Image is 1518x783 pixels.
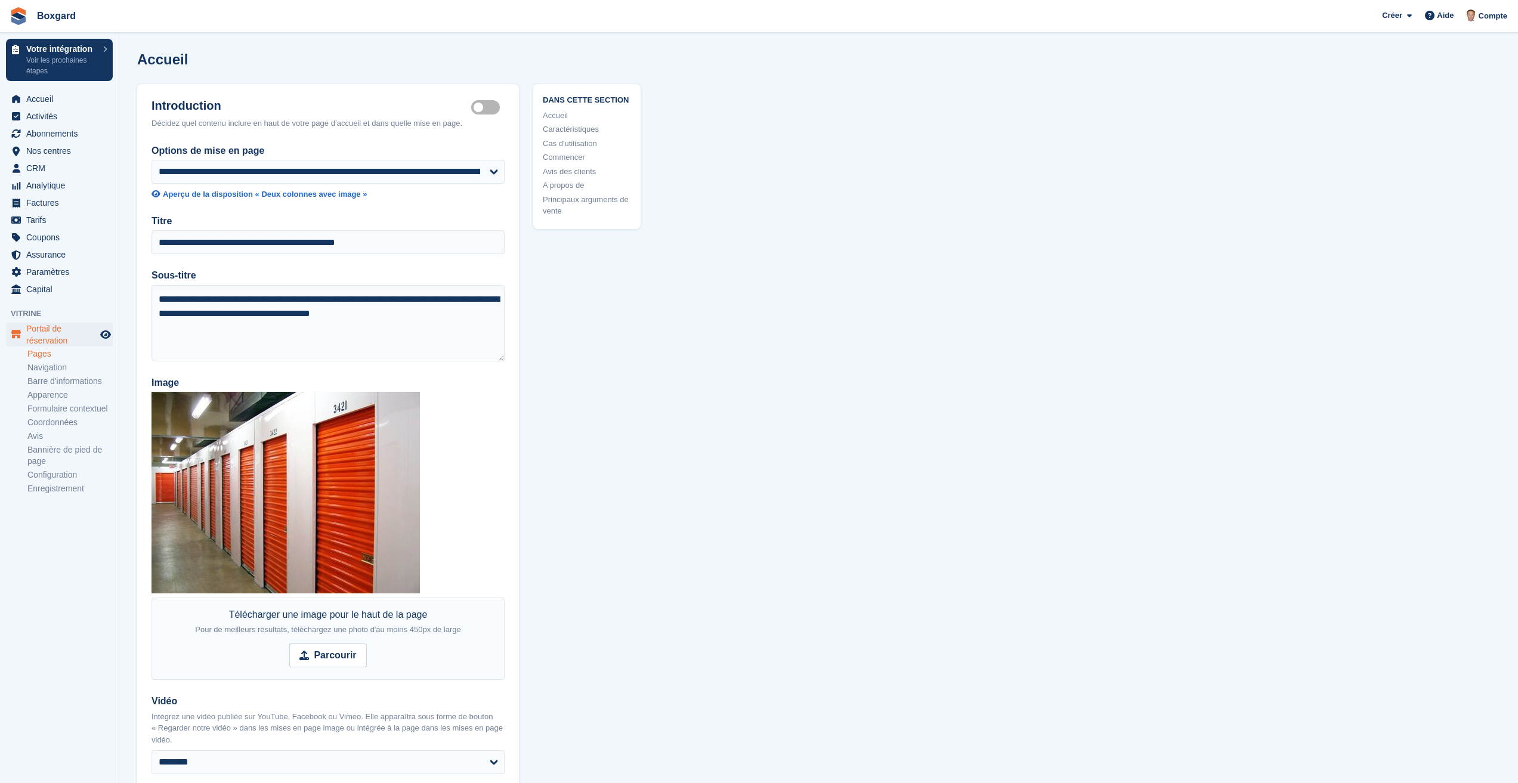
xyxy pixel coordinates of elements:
a: Avis des clients [543,166,631,178]
span: Coupons [26,229,98,246]
a: Pages [27,348,113,360]
span: Pour de meilleurs résultats, téléchargez une photo d'au moins 450px de large [195,625,460,634]
a: Formulaire contextuel [27,403,113,414]
label: Titre [152,214,505,228]
p: Votre intégration [26,45,97,53]
a: Boutique d'aperçu [98,327,113,342]
a: Coordonnées [27,417,113,428]
div: Aperçu de la disposition « Deux colonnes avec image » [163,188,367,200]
span: Factures [26,194,98,211]
a: Apparence [27,389,113,401]
div: Décidez quel contenu inclure en haut de votre page d’accueil et dans quelle mise en page. [152,117,505,129]
strong: Parcourir [314,648,356,663]
a: menu [6,143,113,159]
a: Cas d'utilisation [543,138,631,150]
a: Caractéristiques [543,123,631,135]
a: menu [6,91,113,107]
span: Compte [1479,10,1507,22]
span: Accueil [26,91,98,107]
a: Enregistrement [27,483,113,494]
a: Bannière de pied de page [27,444,113,467]
a: Configuration [27,469,113,481]
a: Accueil [543,110,631,122]
a: Avis [27,431,113,442]
a: menu [6,281,113,298]
span: Assurance [26,246,98,263]
span: Activités [26,108,98,125]
span: Aide [1437,10,1454,21]
img: Alban Mackay [1465,10,1477,21]
a: menu [6,246,113,263]
img: stora-icon-8386f47178a22dfd0bd8f6a31ec36ba5ce8667c1dd55bd0f319d3a0aa187defe.svg [10,7,27,25]
a: Principaux arguments de vente [543,194,631,217]
a: Barre d'informations [27,376,113,387]
h2: Introduction [152,98,471,113]
a: Commencer [543,151,631,163]
a: menu [6,194,113,211]
span: Dans cette section [543,94,631,105]
label: Image [152,376,505,390]
p: Intégrez une vidéo publiée sur YouTube, Facebook ou Vimeo. Elle apparaîtra sous forme de bouton «... [152,711,505,746]
a: menu [6,125,113,142]
div: Télécharger une image pour le haut de la page [195,608,460,636]
a: Navigation [27,362,113,373]
span: Paramètres [26,264,98,280]
a: Aperçu de la disposition « Deux colonnes avec image » [152,188,505,200]
a: menu [6,212,113,228]
a: menu [6,108,113,125]
span: Vitrine [11,308,119,320]
span: CRM [26,160,98,177]
img: d11f3a7bedeb034762fd4e6dabe95b81.jpg [152,392,420,593]
a: menu [6,177,113,194]
label: Options de mise en page [152,144,505,158]
span: Créer [1382,10,1402,21]
a: menu [6,264,113,280]
a: A propos de [543,179,631,191]
label: Sous-titre [152,268,505,283]
label: Vidéo [152,694,505,708]
h1: Accueil [137,51,188,67]
span: Portail de réservation [26,323,98,346]
a: menu [6,323,113,346]
span: Capital [26,281,98,298]
span: Tarifs [26,212,98,228]
a: Votre intégration Voir les prochaines étapes [6,39,113,81]
input: Parcourir [289,643,366,667]
span: Analytique [26,177,98,194]
label: Hero section active [471,107,505,109]
a: Boxgard [32,6,81,26]
p: Voir les prochaines étapes [26,55,97,76]
a: menu [6,229,113,246]
span: Nos centres [26,143,98,159]
span: Abonnements [26,125,98,142]
a: menu [6,160,113,177]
